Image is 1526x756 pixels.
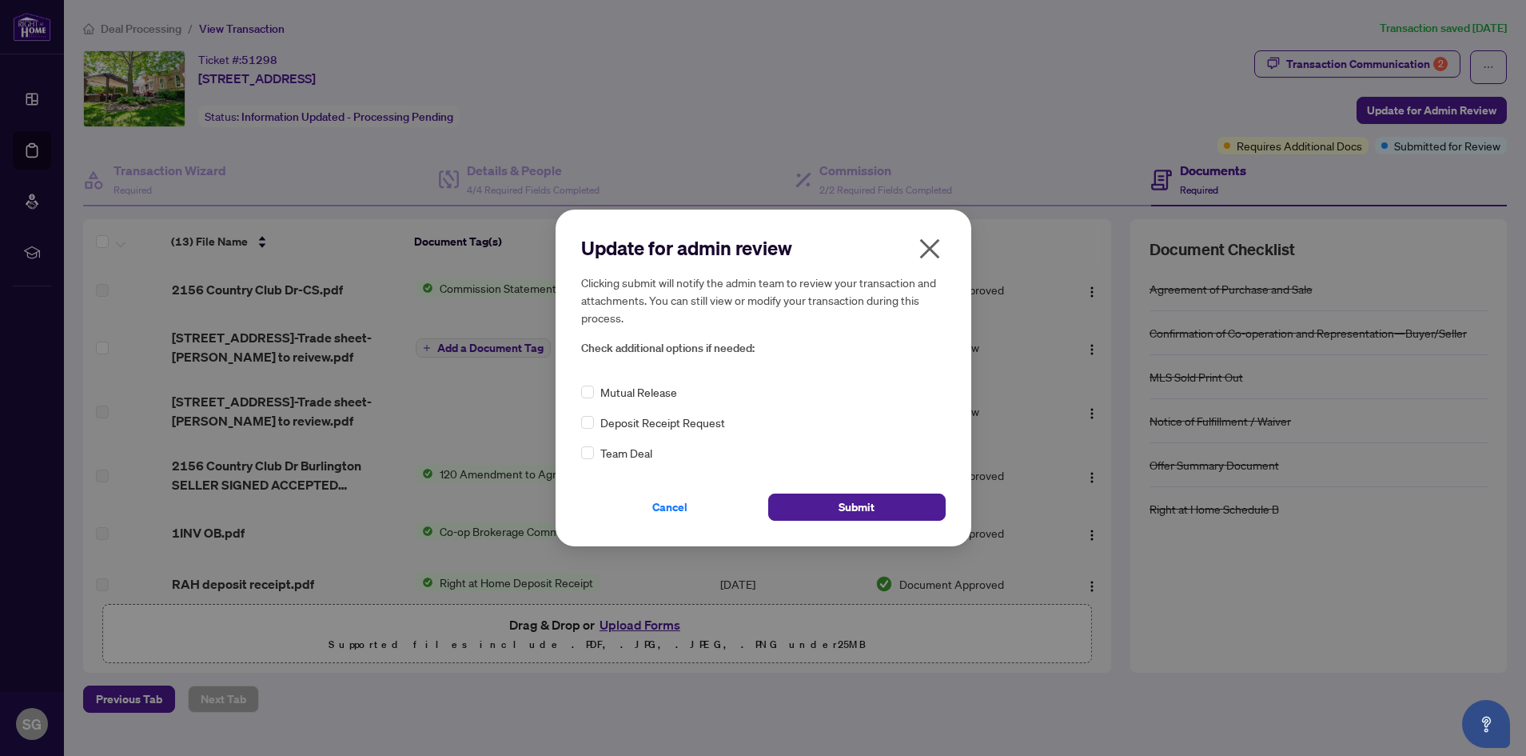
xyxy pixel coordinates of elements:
span: Submit [839,494,875,520]
span: Mutual Release [600,383,677,401]
span: close [917,236,942,262]
button: Submit [768,494,946,521]
span: Cancel [652,494,687,520]
h2: Update for admin review [581,235,946,261]
button: Open asap [1462,700,1510,748]
button: Cancel [581,494,759,521]
span: Deposit Receipt Request [600,414,725,431]
span: Team Deal [600,444,652,462]
span: Check additional options if needed: [581,339,946,358]
h5: Clicking submit will notify the admin team to review your transaction and attachments. You can st... [581,274,946,326]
